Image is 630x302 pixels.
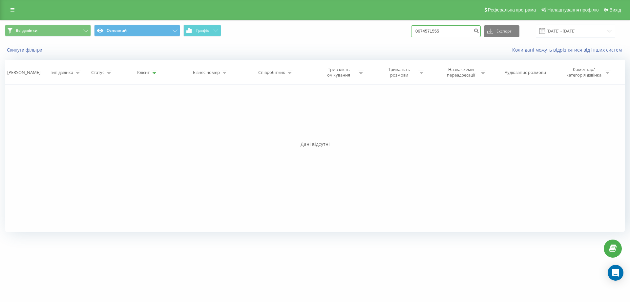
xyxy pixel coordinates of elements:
[5,25,91,36] button: Всі дзвінки
[610,7,621,12] span: Вихід
[137,70,150,75] div: Клієнт
[183,25,221,36] button: Графік
[382,67,417,78] div: Тривалість розмови
[94,25,180,36] button: Основний
[5,141,625,148] div: Дані відсутні
[50,70,73,75] div: Тип дзвінка
[443,67,478,78] div: Назва схеми переадресації
[411,25,481,37] input: Пошук за номером
[484,25,519,37] button: Експорт
[321,67,356,78] div: Тривалість очікування
[488,7,536,12] span: Реферальна програма
[608,265,623,281] div: Open Intercom Messenger
[196,28,209,33] span: Графік
[258,70,285,75] div: Співробітник
[7,70,40,75] div: [PERSON_NAME]
[565,67,603,78] div: Коментар/категорія дзвінка
[5,47,46,53] button: Скинути фільтри
[193,70,220,75] div: Бізнес номер
[512,47,625,53] a: Коли дані можуть відрізнятися вiд інших систем
[505,70,546,75] div: Аудіозапис розмови
[91,70,104,75] div: Статус
[547,7,598,12] span: Налаштування профілю
[16,28,37,33] span: Всі дзвінки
